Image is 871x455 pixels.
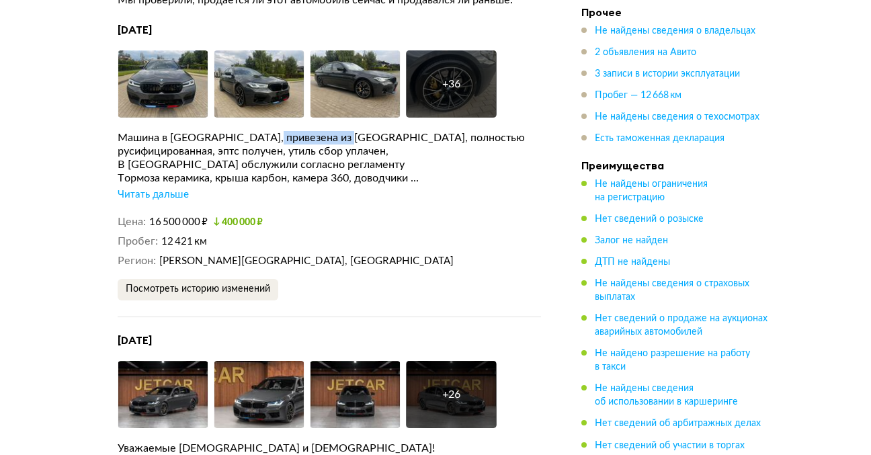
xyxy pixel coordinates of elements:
span: 12 421 км [161,237,207,247]
span: 3 записи в истории эксплуатации [595,69,740,79]
span: Нет сведений об участии в торгах [595,440,745,450]
span: Не найдено разрешение на работу в такси [595,349,750,372]
img: Car Photo [214,50,304,118]
h4: [DATE] [118,23,541,37]
div: В [GEOGRAPHIC_DATA] обслужили согласно регламенту [118,158,541,171]
div: Уважаемые [DEMOGRAPHIC_DATA] и [DEMOGRAPHIC_DATA]! [118,442,541,455]
div: Машина в [GEOGRAPHIC_DATA], привезена из [GEOGRAPHIC_DATA], полностью русифицированная, эптс полу... [118,131,541,158]
span: Нет сведений об арбитражных делах [595,419,761,428]
span: Залог не найден [595,236,668,245]
div: Тормоза керамика, крыша карбон, камера 360, доводчики ... [118,171,541,185]
img: Car Photo [118,50,208,118]
span: Пробег — 12 668 км [595,91,681,100]
span: ДТП не найдены [595,257,670,267]
span: Не найдены ограничения на регистрацию [595,179,708,202]
dt: Цена [118,215,146,229]
span: Посмотреть историю изменений [126,284,270,294]
small: 400 000 ₽ [213,218,263,227]
span: Не найдены сведения о страховых выплатах [595,279,749,302]
h4: [DATE] [118,333,541,347]
img: Car Photo [118,361,208,428]
img: Car Photo [214,361,304,428]
span: Не найдены сведения об использовании в каршеринге [595,384,738,407]
div: Читать дальше [118,188,189,202]
img: Car Photo [310,361,401,428]
span: [PERSON_NAME][GEOGRAPHIC_DATA], [GEOGRAPHIC_DATA] [159,256,454,266]
span: 2 объявления на Авито [595,48,696,57]
img: Car Photo [310,50,401,118]
span: Не найдены сведения о техосмотрах [595,112,759,122]
div: + 26 [442,388,460,401]
span: Нет сведений о розыске [595,214,704,224]
span: 16 500 000 ₽ [149,217,208,227]
dt: Регион [118,254,156,268]
span: Есть таможенная декларация [595,134,724,143]
div: + 36 [442,77,460,91]
button: Посмотреть историю изменений [118,279,278,300]
span: Не найдены сведения о владельцах [595,26,755,36]
h4: Прочее [581,5,770,19]
dt: Пробег [118,235,158,249]
h4: Преимущества [581,159,770,172]
span: Нет сведений о продаже на аукционах аварийных автомобилей [595,314,768,337]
